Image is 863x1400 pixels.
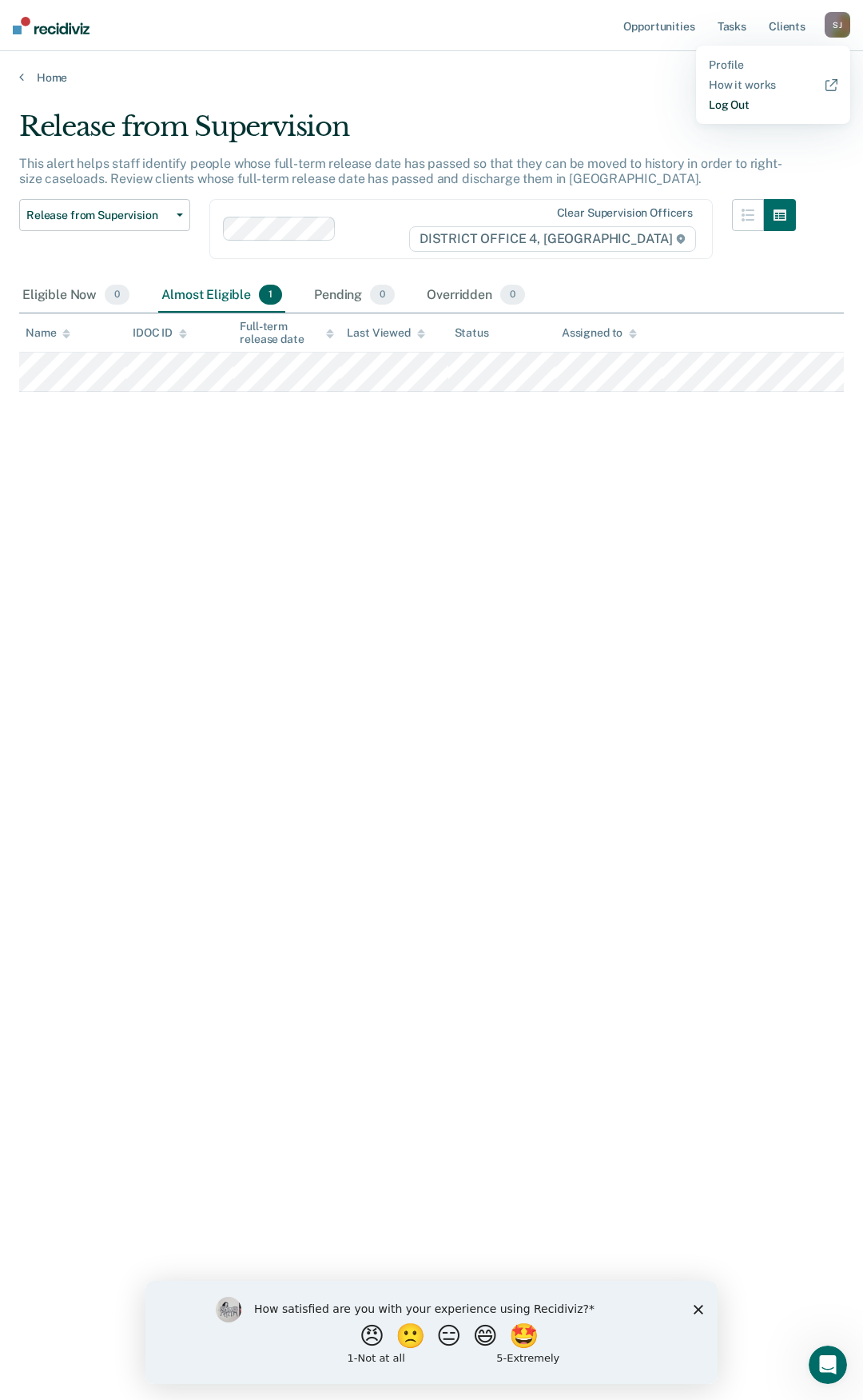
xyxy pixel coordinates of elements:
div: Last Viewed [347,326,424,340]
div: Status [455,326,489,340]
button: SJ [825,12,850,38]
div: Name [26,326,70,340]
a: How it works [709,78,837,92]
div: Release from Supervision [19,110,796,156]
div: S J [825,12,850,38]
span: Release from Supervision [26,209,170,222]
div: Almost Eligible1 [158,278,285,313]
div: Full-term release date [240,320,334,347]
a: Log Out [709,98,837,112]
span: 0 [370,285,395,305]
div: Clear supervision officers [557,206,693,220]
span: 1 [259,285,282,305]
span: DISTRICT OFFICE 4, [GEOGRAPHIC_DATA] [409,226,696,252]
iframe: Intercom live chat [809,1346,847,1384]
div: Overridden0 [424,278,528,313]
p: This alert helps staff identify people whose full-term release date has passed so that they can b... [19,156,782,186]
div: Eligible Now0 [19,278,133,313]
iframe: Survey by Kim from Recidiviz [145,1281,718,1384]
div: Pending0 [311,278,398,313]
a: Home [19,70,844,85]
button: Release from Supervision [19,199,190,231]
div: IDOC ID [133,326,187,340]
a: Profile [709,58,837,72]
div: Assigned to [562,326,637,340]
img: Recidiviz [13,17,89,34]
span: 0 [105,285,129,305]
span: 0 [500,285,525,305]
